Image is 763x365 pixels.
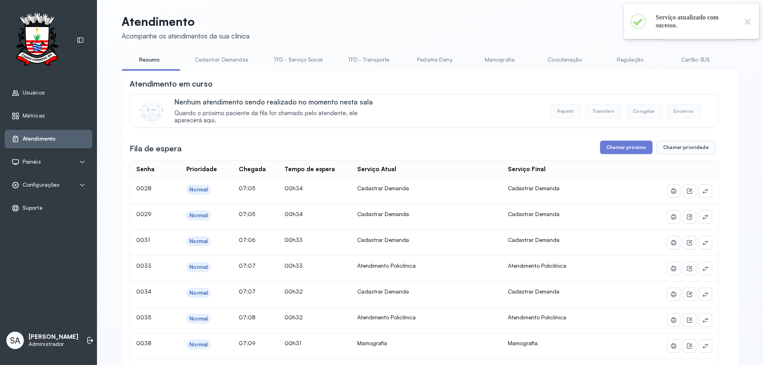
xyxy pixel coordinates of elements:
[136,185,151,191] span: 0028
[508,262,566,269] span: Atendimento Policlínica
[239,185,255,191] span: 07:05
[550,104,581,118] button: Repetir
[239,166,266,173] div: Chegada
[23,182,60,188] span: Configurações
[357,288,495,295] div: Cadastrar Demanda
[190,238,208,245] div: Normal
[187,53,256,66] a: Cadastrar Demandas
[190,212,208,219] div: Normal
[667,104,701,118] button: Encerrar
[122,14,250,29] p: Atendimento
[8,13,66,68] img: Logotipo do estabelecimento
[122,53,177,66] a: Resumo
[285,166,335,173] div: Tempo de espera
[23,135,56,142] span: Atendimento
[29,333,78,341] p: [PERSON_NAME]
[600,141,653,154] button: Chamar próximo
[239,262,256,269] span: 07:07
[136,236,150,243] span: 0031
[285,340,301,346] span: 00h31
[626,104,662,118] button: Congelar
[586,104,622,118] button: Transferir
[23,205,43,211] span: Suporte
[285,262,303,269] span: 00h33
[285,185,303,191] span: 00h34
[508,340,538,346] span: Mamografia
[239,211,255,217] span: 07:05
[508,236,560,243] span: Cadastrar Demanda
[602,53,658,66] a: Regulação
[136,340,151,346] span: 0038
[23,158,41,165] span: Painéis
[23,112,45,119] span: Métricas
[174,110,385,125] span: Quando o próximo paciente da fila for chamado pelo atendente, ele aparecerá aqui.
[508,166,546,173] div: Serviço Final
[29,341,78,348] p: Administrador
[508,185,560,191] span: Cadastrar Demanda
[12,135,85,143] a: Atendimento
[266,53,331,66] a: TFD - Serviço Social
[130,143,182,154] h3: Fila de espera
[508,288,560,295] span: Cadastrar Demanda
[12,112,85,120] a: Métricas
[239,314,256,321] span: 07:08
[136,288,151,295] span: 0034
[190,264,208,270] div: Normal
[130,78,213,89] h3: Atendimento em curso
[285,211,303,217] span: 00h34
[136,262,151,269] span: 0033
[285,288,303,295] span: 00h32
[407,53,462,66] a: Pediatra Eleny
[357,314,495,321] div: Atendimento Policlínica
[357,340,495,347] div: Mamografia
[508,211,560,217] span: Cadastrar Demanda
[537,53,593,66] a: Coordenação
[285,314,303,321] span: 00h32
[285,236,303,243] span: 00h33
[190,290,208,296] div: Normal
[357,262,495,269] div: Atendimento Policlínica
[357,236,495,243] div: Cadastrar Demanda
[742,16,753,27] button: Close this dialog
[174,98,385,106] p: Nenhum atendimento sendo realizado no momento nesta sala
[239,288,256,295] span: 07:07
[190,341,208,348] div: Normal
[239,236,256,243] span: 07:06
[139,98,163,122] img: Imagem de CalloutCard
[190,315,208,322] div: Normal
[12,89,85,97] a: Usuários
[190,186,208,193] div: Normal
[656,14,736,29] h2: Serviço atualizado com sucesso.
[357,166,396,173] div: Serviço Atual
[136,211,151,217] span: 0029
[472,53,527,66] a: Mamografia
[186,166,217,173] div: Prioridade
[357,185,495,192] div: Cadastrar Demanda
[23,89,45,96] span: Usuários
[340,53,397,66] a: TFD - Transporte
[136,166,155,173] div: Senha
[239,340,256,346] span: 07:09
[508,314,566,321] span: Atendimento Policlínica
[357,211,495,218] div: Cadastrar Demanda
[656,141,715,154] button: Chamar prioridade
[667,53,723,66] a: Cartão SUS
[122,32,250,40] div: Acompanhe os atendimentos da sua clínica
[136,314,151,321] span: 0035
